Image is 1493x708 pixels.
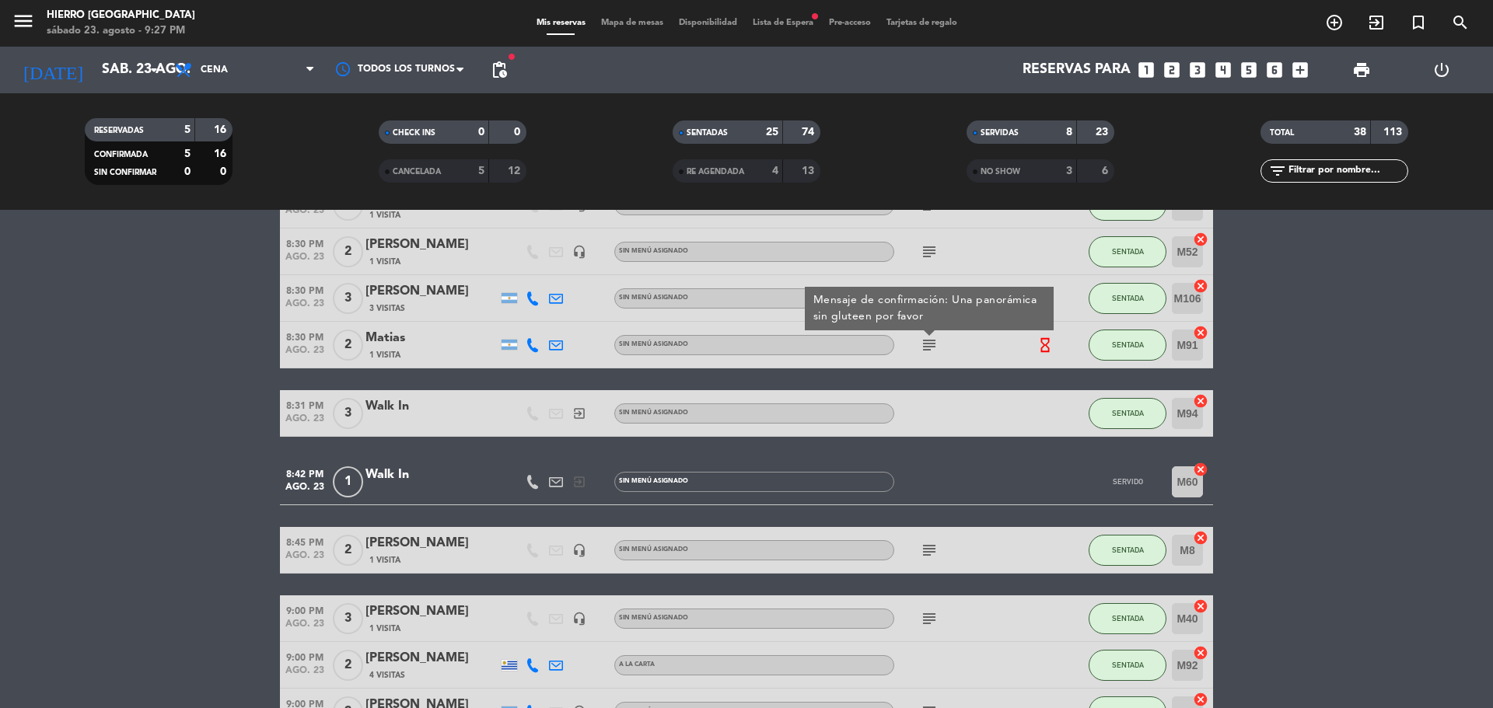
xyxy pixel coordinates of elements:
[333,466,363,497] span: 1
[920,336,939,354] i: subject
[369,302,405,315] span: 3 Visitas
[365,602,498,622] div: [PERSON_NAME]
[981,168,1020,176] span: NO SHOW
[619,295,688,301] span: Sin menú asignado
[280,327,330,345] span: 8:30 PM
[365,328,498,348] div: Matias
[821,19,879,27] span: Pre-acceso
[1112,340,1144,349] span: SENTADA
[365,235,498,255] div: [PERSON_NAME]
[1162,60,1182,80] i: looks_two
[1270,129,1294,137] span: TOTAL
[1401,47,1481,93] div: LOG OUT
[280,482,330,500] span: ago. 23
[1325,13,1344,32] i: add_circle_outline
[1193,325,1208,340] i: cancel
[802,166,817,176] strong: 13
[12,53,94,87] i: [DATE]
[365,533,498,553] div: [PERSON_NAME]
[1089,535,1166,566] button: SENTADA
[619,478,688,484] span: Sin menú asignado
[333,535,363,566] span: 2
[1112,614,1144,623] span: SENTADA
[1112,661,1144,669] span: SENTADA
[369,669,405,682] span: 4 Visitas
[619,661,655,668] span: A la carta
[333,236,363,267] span: 2
[920,609,939,628] i: subject
[508,166,523,176] strong: 12
[365,648,498,668] div: [PERSON_NAME]
[745,19,821,27] span: Lista de Espera
[94,169,156,176] span: SIN CONFIRMAR
[47,23,195,39] div: sábado 23. agosto - 9:27 PM
[184,166,191,177] strong: 0
[879,19,965,27] span: Tarjetas de regalo
[393,168,441,176] span: CANCELADA
[1451,13,1470,32] i: search
[220,166,229,177] strong: 0
[1113,477,1143,486] span: SERVIDO
[1193,462,1208,477] i: cancel
[1193,645,1208,661] i: cancel
[772,166,778,176] strong: 4
[280,205,330,223] span: ago. 23
[280,647,330,665] span: 9:00 PM
[572,612,586,626] i: headset_mic
[369,256,400,268] span: 1 Visita
[280,550,330,568] span: ago. 23
[365,465,498,485] div: Walk In
[369,554,400,567] span: 1 Visita
[280,619,330,637] span: ago. 23
[1089,236,1166,267] button: SENTADA
[1268,162,1287,180] i: filter_list
[1193,278,1208,294] i: cancel
[920,242,939,261] i: subject
[1089,283,1166,314] button: SENTADA
[813,292,1046,325] div: Mensaje de confirmación: Una panorámica sin gluteen por favor
[369,623,400,635] span: 1 Visita
[1193,232,1208,247] i: cancel
[145,61,163,79] i: arrow_drop_down
[214,124,229,135] strong: 16
[369,349,400,361] span: 1 Visita
[619,410,688,416] span: Sin menú asignado
[1066,166,1072,176] strong: 3
[280,345,330,363] span: ago. 23
[1193,530,1208,546] i: cancel
[333,603,363,634] span: 3
[184,124,191,135] strong: 5
[280,281,330,298] span: 8:30 PM
[671,19,745,27] span: Disponibilidad
[369,209,400,221] span: 1 Visita
[766,127,778,138] strong: 25
[365,281,498,302] div: [PERSON_NAME]
[490,61,509,79] span: pending_actions
[802,127,817,138] strong: 74
[1187,60,1208,80] i: looks_3
[529,19,593,27] span: Mis reservas
[1112,409,1144,417] span: SENTADA
[1193,692,1208,707] i: cancel
[1089,603,1166,634] button: SENTADA
[1193,598,1208,614] i: cancel
[280,396,330,413] span: 8:31 PM
[619,546,688,553] span: Sin menú asignado
[280,532,330,550] span: 8:45 PM
[1239,60,1259,80] i: looks_5
[1112,546,1144,554] span: SENTADA
[1112,294,1144,302] span: SENTADA
[572,245,586,259] i: headset_mic
[280,298,330,316] span: ago. 23
[1409,13,1428,32] i: turned_in_not
[507,52,516,61] span: fiber_manual_record
[280,665,330,683] span: ago. 23
[1367,13,1386,32] i: exit_to_app
[94,151,148,159] span: CONFIRMADA
[1089,330,1166,361] button: SENTADA
[1290,60,1310,80] i: add_box
[478,166,484,176] strong: 5
[1193,393,1208,409] i: cancel
[1112,247,1144,256] span: SENTADA
[280,234,330,252] span: 8:30 PM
